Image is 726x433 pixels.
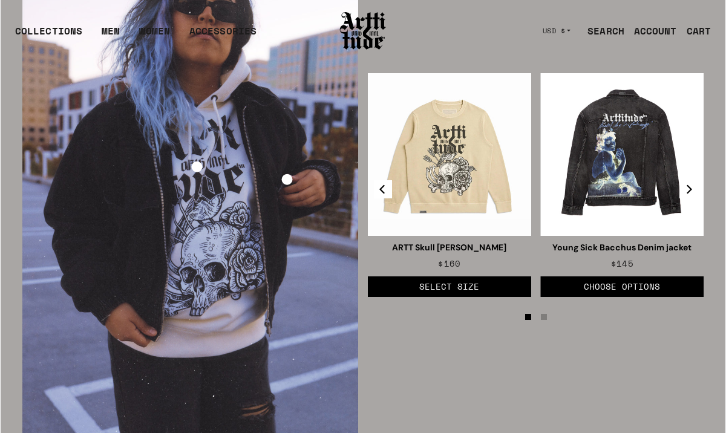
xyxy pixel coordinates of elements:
button: Previous [374,180,392,198]
span: USD $ [543,26,566,36]
ul: Main navigation [5,24,266,48]
button: Select Size [368,276,531,297]
button: Next [679,180,698,198]
a: SEARCH [578,19,624,43]
li: Page dot 2 [541,314,547,320]
button: Choose Options [541,276,704,297]
div: ACCESSORIES [189,24,257,48]
a: ARTT Skull [PERSON_NAME] [392,242,506,253]
a: MEN [102,24,120,48]
img: Arttitude [339,10,387,51]
div: COLLECTIONS [15,24,82,48]
span: $160 [438,256,460,270]
img: ARTT Skull Terry Crewneck [368,73,531,236]
span: $145 [611,256,633,270]
a: Open cart [677,19,711,43]
li: Page dot 1 [525,314,531,320]
a: WOMEN [139,24,170,48]
button: USD $ [535,18,578,44]
a: Young Sick Bacchus Denim jacket [552,242,692,253]
a: ACCOUNT [624,19,677,43]
div: CART [687,24,711,38]
img: Young Sick Bacchus Denim jacket [541,73,704,236]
